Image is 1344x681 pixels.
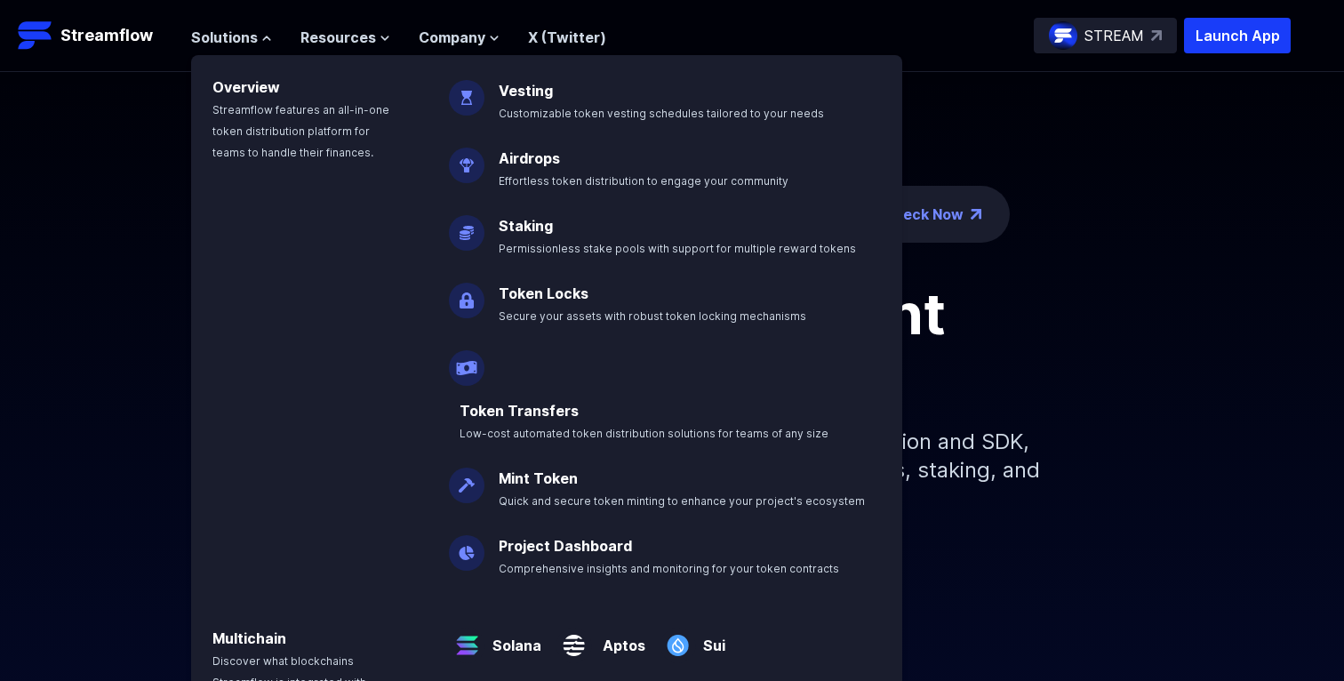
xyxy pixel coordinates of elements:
[460,427,828,440] span: Low-cost automated token distribution solutions for teams of any size
[449,268,484,318] img: Token Locks
[60,23,153,48] p: Streamflow
[300,27,376,48] span: Resources
[499,242,856,255] span: Permissionless stake pools with support for multiple reward tokens
[1049,21,1077,50] img: streamflow-logo-circle.png
[449,336,484,386] img: Payroll
[1151,30,1162,41] img: top-right-arrow.svg
[449,453,484,503] img: Mint Token
[1034,18,1177,53] a: STREAM
[884,204,964,225] a: Check Now
[499,494,865,508] span: Quick and secure token minting to enhance your project's ecosystem
[1184,18,1291,53] button: Launch App
[449,201,484,251] img: Staking
[499,469,578,487] a: Mint Token
[696,621,725,656] a: Sui
[499,149,560,167] a: Airdrops
[499,309,806,323] span: Secure your assets with robust token locking mechanisms
[300,27,390,48] button: Resources
[499,217,553,235] a: Staking
[212,78,280,96] a: Overview
[499,562,839,575] span: Comprehensive insights and monitoring for your token contracts
[528,28,606,46] a: X (Twitter)
[191,27,272,48] button: Solutions
[191,27,258,48] span: Solutions
[449,613,485,663] img: Solana
[485,621,541,656] a: Solana
[419,27,485,48] span: Company
[460,402,579,420] a: Token Transfers
[419,27,500,48] button: Company
[499,174,788,188] span: Effortless token distribution to engage your community
[18,18,173,53] a: Streamflow
[18,18,53,53] img: Streamflow Logo
[499,107,824,120] span: Customizable token vesting schedules tailored to your needs
[449,66,484,116] img: Vesting
[971,209,981,220] img: top-right-arrow.png
[499,82,553,100] a: Vesting
[212,103,389,159] span: Streamflow features an all-in-one token distribution platform for teams to handle their finances.
[449,521,484,571] img: Project Dashboard
[1084,25,1144,46] p: STREAM
[592,621,645,656] a: Aptos
[556,613,592,663] img: Aptos
[499,537,632,555] a: Project Dashboard
[449,133,484,183] img: Airdrops
[499,284,588,302] a: Token Locks
[660,613,696,663] img: Sui
[212,629,286,647] a: Multichain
